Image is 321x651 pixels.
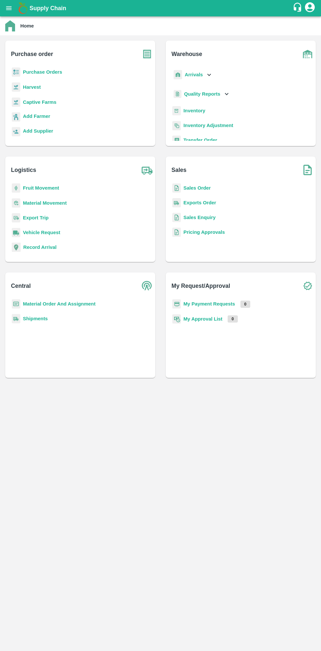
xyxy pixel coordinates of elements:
a: Supply Chain [29,4,293,13]
a: Record Arrival [23,245,57,250]
a: My Payment Requests [183,301,235,307]
a: My Approval List [183,316,222,322]
img: sales [172,228,181,237]
a: Inventory Adjustment [183,123,233,128]
div: customer-support [293,2,304,14]
div: account of current user [304,1,316,15]
img: material [12,198,20,208]
img: qualityReport [174,90,181,98]
img: check [299,278,316,294]
img: vehicle [12,228,20,237]
a: Add Supplier [23,127,53,136]
a: Captive Farms [23,100,56,105]
img: payment [172,299,181,309]
img: farmer [12,112,20,122]
p: 0 [228,315,238,323]
a: Vehicle Request [23,230,60,235]
img: logo [16,2,29,15]
a: Purchase Orders [23,69,62,75]
img: reciept [12,67,20,77]
img: shipments [172,198,181,208]
a: Exports Order [183,200,216,205]
img: fruit [12,183,20,193]
b: Warehouse [172,49,202,59]
img: central [139,278,155,294]
p: 0 [240,301,251,308]
b: My Request/Approval [172,281,230,290]
img: supplier [12,127,20,137]
div: Arrivals [172,67,213,82]
b: Quality Reports [184,91,220,97]
img: warehouse [299,46,316,62]
button: open drawer [1,1,16,16]
b: Supply Chain [29,5,66,11]
a: Shipments [23,316,48,321]
b: Logistics [11,165,36,175]
img: home [5,20,15,31]
img: truck [139,162,155,178]
img: recordArrival [12,243,21,252]
a: Pricing Approvals [183,230,225,235]
a: Material Movement [23,200,67,206]
b: Home [20,23,34,28]
img: whInventory [172,106,181,116]
img: soSales [299,162,316,178]
img: harvest [12,82,20,92]
img: approval [172,314,181,324]
a: Add Farmer [23,113,50,121]
a: Sales Enquiry [183,215,216,220]
img: whTransfer [172,136,181,145]
b: Add Farmer [23,114,50,119]
b: Purchase order [11,49,53,59]
b: Arrivals [185,72,203,77]
img: harvest [12,97,20,107]
a: Inventory [183,108,205,113]
img: centralMaterial [12,299,20,309]
a: Fruit Movement [23,185,59,191]
img: delivery [12,213,20,223]
a: Material Order And Assignment [23,301,96,307]
a: Harvest [23,84,41,90]
b: Add Supplier [23,128,53,134]
b: Sales [172,165,187,175]
a: Export Trip [23,215,48,220]
img: inventory [172,121,181,130]
img: sales [172,213,181,222]
div: Quality Reports [172,87,230,101]
a: Transfer Order [183,138,217,143]
img: whArrival [174,70,182,80]
img: purchase [139,46,155,62]
img: sales [172,183,181,193]
b: Central [11,281,31,290]
a: Sales Order [183,185,211,191]
img: shipments [12,314,20,324]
